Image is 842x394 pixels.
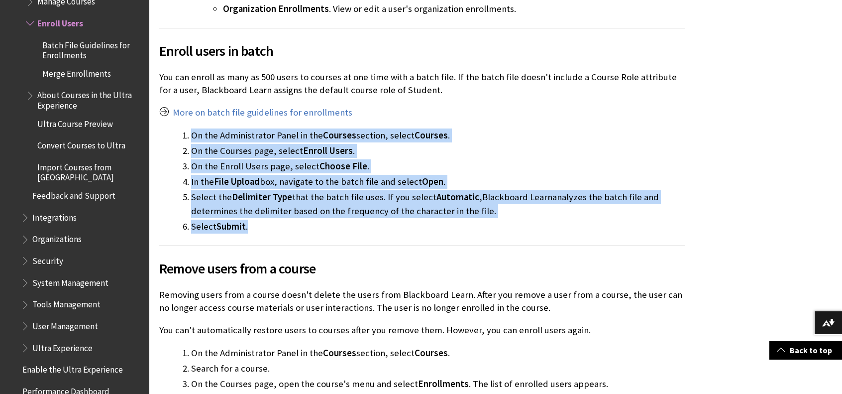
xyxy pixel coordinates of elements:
span: Batch File Guidelines for Enrollments [42,37,142,60]
a: More on batch file guidelines for enrollments [173,107,352,119]
li: Select . [191,220,685,234]
span: Enroll users in batch [159,40,685,61]
span: Enable the Ultra Experience [22,361,123,375]
span: Merge Enrollments [42,65,111,79]
li: On the Courses page, select . [191,144,685,158]
span: File Upload [214,176,260,187]
li: On the Administrator Panel in the section, select . [191,346,685,360]
li: Select the that the batch file uses. If you select , analyzes the batch file and determines the d... [191,190,685,218]
span: Automatic [436,191,479,203]
span: Organization Enrollments [223,3,329,14]
span: Ultra Experience [32,340,93,353]
span: Open [422,176,443,187]
li: On the Administrator Panel in the section, select . [191,129,685,142]
span: Courses [415,347,448,359]
span: Delimiter Type [232,191,292,203]
span: Ultra Course Preview [37,116,113,129]
span: Organizations [32,231,82,245]
span: Choose File [319,160,367,172]
span: Blackboard Learn [482,191,552,203]
span: Integrations [32,209,77,223]
span: Feedback and Support [32,187,115,201]
span: Submit [216,221,246,232]
span: Tools Management [32,296,101,310]
span: Courses [415,130,448,141]
li: On the Courses page, open the course's menu and select . The list of enrolled users appears. [191,377,685,391]
span: Courses [323,130,356,141]
span: Courses [323,347,356,359]
p: Removing users from a course doesn't delete the users from Blackboard Learn. After you remove a u... [159,288,685,314]
p: You can't automatically restore users to courses after you remove them. However, you can enroll u... [159,324,685,337]
span: Security [32,253,63,266]
a: Back to top [769,341,842,360]
li: On the Enroll Users page, select . [191,159,685,173]
span: Import Courses from [GEOGRAPHIC_DATA] [37,159,142,182]
span: Convert Courses to Ultra [37,137,125,150]
p: You can enroll as many as 500 users to courses at one time with a batch file. If the batch file d... [159,71,685,97]
li: . View or edit a user's organization enrollments. [223,2,685,16]
span: Enroll Users [303,145,353,156]
li: In the box, navigate to the batch file and select . [191,175,685,189]
span: Enrollments [418,378,469,390]
span: System Management [32,274,108,288]
span: About Courses in the Ultra Experience [37,87,142,111]
span: Enroll Users [37,15,83,28]
li: Search for a course. [191,362,685,376]
span: Remove users from a course [159,258,685,279]
span: User Management [32,318,98,331]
